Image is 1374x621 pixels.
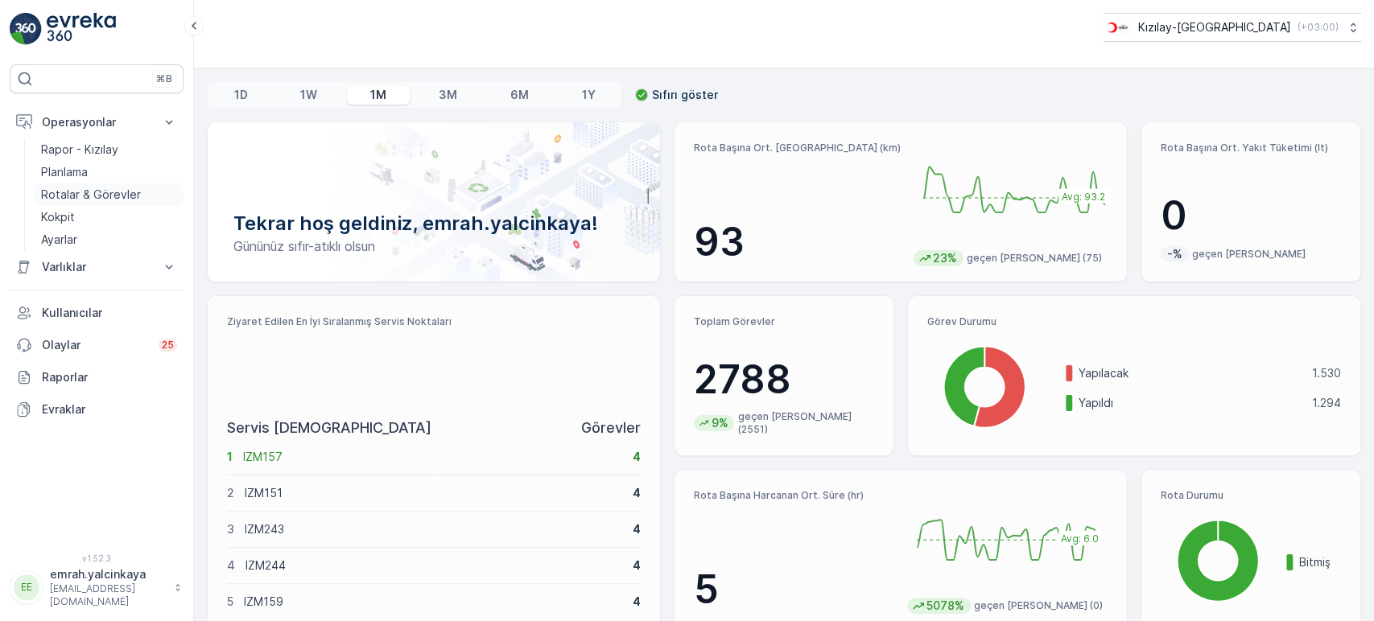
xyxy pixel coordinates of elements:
[1192,248,1306,261] p: geçen [PERSON_NAME]
[35,138,184,161] a: Rapor - Kızılay
[633,485,641,501] p: 4
[967,252,1102,265] p: geçen [PERSON_NAME] (75)
[10,566,184,608] button: EEemrah.yalcinkaya[EMAIL_ADDRESS][DOMAIN_NAME]
[927,315,1341,328] p: Görev Durumu
[227,557,235,574] p: 4
[652,87,718,103] p: Sıfırı göster
[694,356,874,404] p: 2788
[42,259,151,275] p: Varlıklar
[1104,19,1132,36] img: k%C4%B1z%C4%B1lay_jywRncg.png
[737,410,874,436] p: geçen [PERSON_NAME] (2551)
[1312,395,1341,411] p: 1.294
[35,183,184,206] a: Rotalar & Görevler
[50,566,166,582] p: emrah.yalcinkaya
[439,87,457,103] p: 3M
[1079,395,1302,411] p: Yapıldı
[47,13,116,45] img: logo_light-DOdMpM7g.png
[1166,246,1184,262] p: -%
[633,594,641,610] p: 4
[633,449,641,465] p: 4
[1079,365,1302,381] p: Yapılacak
[42,369,177,385] p: Raporlar
[694,142,901,154] p: Rota Başına Ort. [GEOGRAPHIC_DATA] (km)
[581,87,595,103] p: 1Y
[10,106,184,138] button: Operasyonlar
[10,553,184,563] span: v 1.52.3
[245,521,622,537] p: IZM243
[10,251,184,283] button: Varlıklar
[1161,489,1341,502] p: Rota Durumu
[925,598,966,614] p: 5078%
[370,87,386,103] p: 1M
[10,361,184,393] a: Raporlar
[709,415,729,431] p: 9%
[41,187,141,203] p: Rotalar & Görevler
[14,574,39,600] div: EE
[227,594,233,610] p: 5
[1161,142,1341,154] p: Rota Başına Ort. Yakıt Tüketimi (lt)
[41,232,77,248] p: Ayarlar
[10,13,42,45] img: logo
[694,315,874,328] p: Toplam Görevler
[931,250,959,266] p: 23%
[227,521,234,537] p: 3
[1298,21,1339,34] p: ( +03:00 )
[41,209,75,225] p: Kokpit
[35,206,184,228] a: Kokpit
[35,228,184,251] a: Ayarlar
[974,599,1103,612] p: geçen [PERSON_NAME] (0)
[162,339,174,352] p: 25
[510,87,529,103] p: 6M
[244,594,622,610] p: IZM159
[10,393,184,426] a: Evraklar
[156,72,172,85] p: ⌘B
[41,142,118,158] p: Rapor - Kızılay
[300,87,317,103] p: 1W
[42,401,177,417] p: Evraklar
[10,297,184,329] a: Kullanıcılar
[50,582,166,608] p: [EMAIL_ADDRESS][DOMAIN_NAME]
[245,485,622,501] p: IZM151
[633,521,641,537] p: 4
[1138,19,1291,35] p: Kızılay-[GEOGRAPHIC_DATA]
[243,449,622,465] p: IZM157
[633,557,641,574] p: 4
[42,114,151,130] p: Operasyonlar
[694,218,901,266] p: 93
[35,161,184,183] a: Planlama
[581,417,641,439] p: Görevler
[1161,191,1341,240] p: 0
[10,329,184,361] a: Olaylar25
[1104,13,1361,42] button: Kızılay-[GEOGRAPHIC_DATA](+03:00)
[42,337,149,353] p: Olaylar
[227,315,641,328] p: Ziyaret Edilen En İyi Sıralanmış Servis Noktaları
[41,164,88,180] p: Planlama
[227,485,234,501] p: 2
[246,557,622,574] p: IZM244
[1312,365,1341,381] p: 1.530
[694,489,894,502] p: Rota Başına Harcanan Ort. Süre (hr)
[1299,554,1341,570] p: Bitmiş
[227,417,431,439] p: Servis [DEMOGRAPHIC_DATA]
[233,236,634,256] p: Gününüz sıfır-atıklı olsun
[42,305,177,321] p: Kullanıcılar
[234,87,248,103] p: 1D
[233,211,634,236] p: Tekrar hoş geldiniz, emrah.yalcinkaya!
[694,565,894,614] p: 5
[227,449,233,465] p: 1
